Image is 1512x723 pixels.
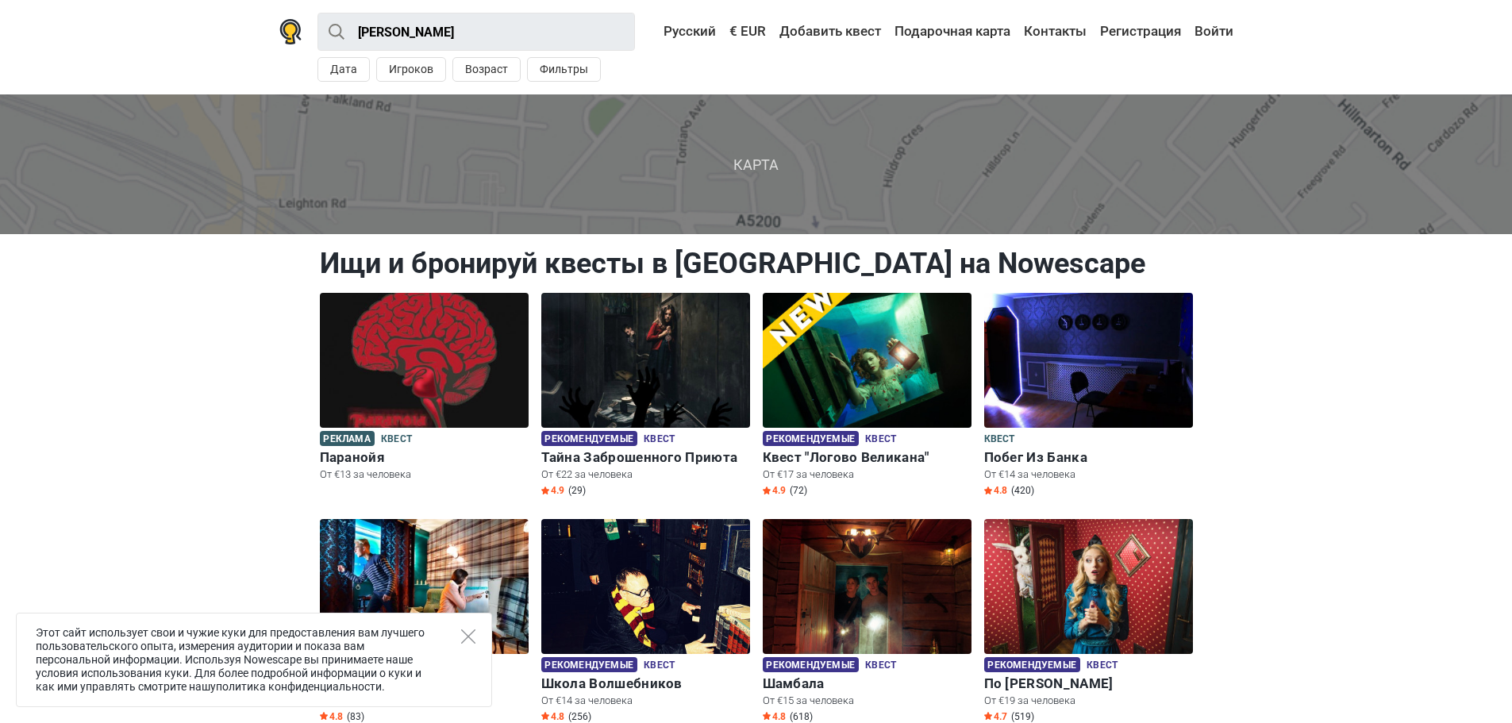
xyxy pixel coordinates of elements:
[984,486,992,494] img: Star
[984,467,1193,482] p: От €14 за человека
[320,449,529,466] h6: Паранойя
[541,431,637,446] span: Рекомендуемые
[984,293,1193,428] img: Побег Из Банка
[865,657,896,675] span: Квест
[541,449,750,466] h6: Тайна Заброшенного Приюта
[541,486,549,494] img: Star
[763,293,971,428] img: Квест "Логово Великана"
[790,710,813,723] span: (618)
[725,17,770,46] a: € EUR
[763,467,971,482] p: От €17 за человека
[644,657,675,675] span: Квест
[763,293,971,500] a: Квест "Логово Великана" Рекомендуемые Квест Квест "Логово Великана" От €17 за человека Star4.9 (72)
[320,293,529,485] a: Паранойя Реклама Квест Паранойя От €13 за человека
[1191,17,1233,46] a: Войти
[1011,484,1034,497] span: (420)
[763,712,771,720] img: Star
[541,710,564,723] span: 4.8
[452,57,521,82] button: Возраст
[541,519,750,654] img: Школа Волшебников
[1087,657,1118,675] span: Квест
[541,467,750,482] p: От €22 за человека
[984,293,1193,500] a: Побег Из Банка Квест Побег Из Банка От €14 за человека Star4.8 (420)
[652,26,664,37] img: Русский
[1096,17,1185,46] a: Регистрация
[763,519,971,654] img: Шамбала
[347,710,364,723] span: (83)
[984,484,1007,497] span: 4.8
[984,657,1080,672] span: Рекомендуемые
[541,675,750,692] h6: Школа Волшебников
[376,57,446,82] button: Игроков
[891,17,1014,46] a: Подарочная карта
[16,613,492,707] div: Этот сайт использует свои и чужие куки для предоставления вам лучшего пользовательского опыта, из...
[763,710,786,723] span: 4.8
[763,694,971,708] p: От €15 за человека
[320,519,529,654] img: Шерлок Холмс
[1011,710,1034,723] span: (519)
[320,246,1193,281] h1: Ищи и бронируй квесты в [GEOGRAPHIC_DATA] на Nowescape
[763,449,971,466] h6: Квест "Логово Великана"
[541,694,750,708] p: От €14 за человека
[320,712,328,720] img: Star
[775,17,885,46] a: Добавить квест
[541,712,549,720] img: Star
[279,19,302,44] img: Nowescape logo
[984,449,1193,466] h6: Побег Из Банка
[763,484,786,497] span: 4.9
[984,712,992,720] img: Star
[790,484,807,497] span: (72)
[461,629,475,644] button: Close
[527,57,601,82] button: Фильтры
[865,431,896,448] span: Квест
[763,675,971,692] h6: Шамбала
[763,431,859,446] span: Рекомендуемые
[984,519,1193,654] img: По Следам Алисы
[984,710,1007,723] span: 4.7
[541,293,750,500] a: Тайна Заброшенного Приюта Рекомендуемые Квест Тайна Заброшенного Приюта От €22 за человека Star4....
[763,486,771,494] img: Star
[541,484,564,497] span: 4.9
[984,431,1015,448] span: Квест
[320,431,375,446] span: Реклама
[568,710,591,723] span: (256)
[320,710,343,723] span: 4.8
[984,694,1193,708] p: От €19 за человека
[568,484,586,497] span: (29)
[381,431,412,448] span: Квест
[541,293,750,428] img: Тайна Заброшенного Приюта
[317,13,635,51] input: Попробуйте “Лондон”
[541,657,637,672] span: Рекомендуемые
[644,431,675,448] span: Квест
[648,17,720,46] a: Русский
[763,657,859,672] span: Рекомендуемые
[320,467,529,482] p: От €13 за человека
[1020,17,1091,46] a: Контакты
[320,293,529,428] img: Паранойя
[317,57,370,82] button: Дата
[984,675,1193,692] h6: По [PERSON_NAME]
